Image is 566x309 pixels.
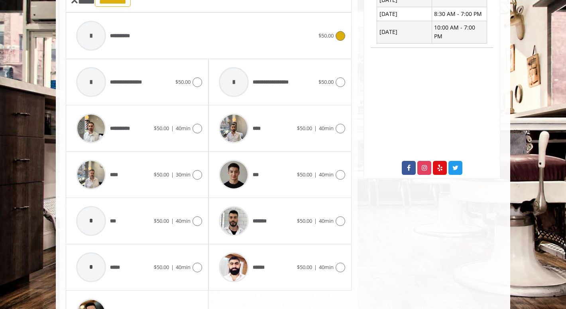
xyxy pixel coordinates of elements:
span: 40min [176,125,191,132]
span: 40min [319,125,334,132]
span: | [171,263,174,271]
span: | [314,171,317,178]
td: [DATE] [377,7,432,21]
span: $50.00 [297,125,312,132]
td: 10:00 AM - 7:00 PM [432,21,487,44]
span: | [314,263,317,271]
span: $50.00 [154,125,169,132]
span: $50.00 [154,263,169,271]
span: $50.00 [175,78,191,85]
span: $50.00 [154,171,169,178]
span: 40min [319,171,334,178]
span: $50.00 [297,263,312,271]
span: | [314,217,317,224]
span: | [314,125,317,132]
span: $50.00 [154,217,169,224]
span: 30min [176,171,191,178]
span: $50.00 [318,32,334,39]
span: | [171,125,174,132]
span: | [171,217,174,224]
td: 8:30 AM - 7:00 PM [432,7,487,21]
span: 40min [176,263,191,271]
td: [DATE] [377,21,432,44]
span: $50.00 [297,171,312,178]
span: | [171,171,174,178]
span: 40min [319,217,334,224]
span: $50.00 [318,78,334,85]
span: 40min [319,263,334,271]
span: 40min [176,217,191,224]
span: $50.00 [297,217,312,224]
